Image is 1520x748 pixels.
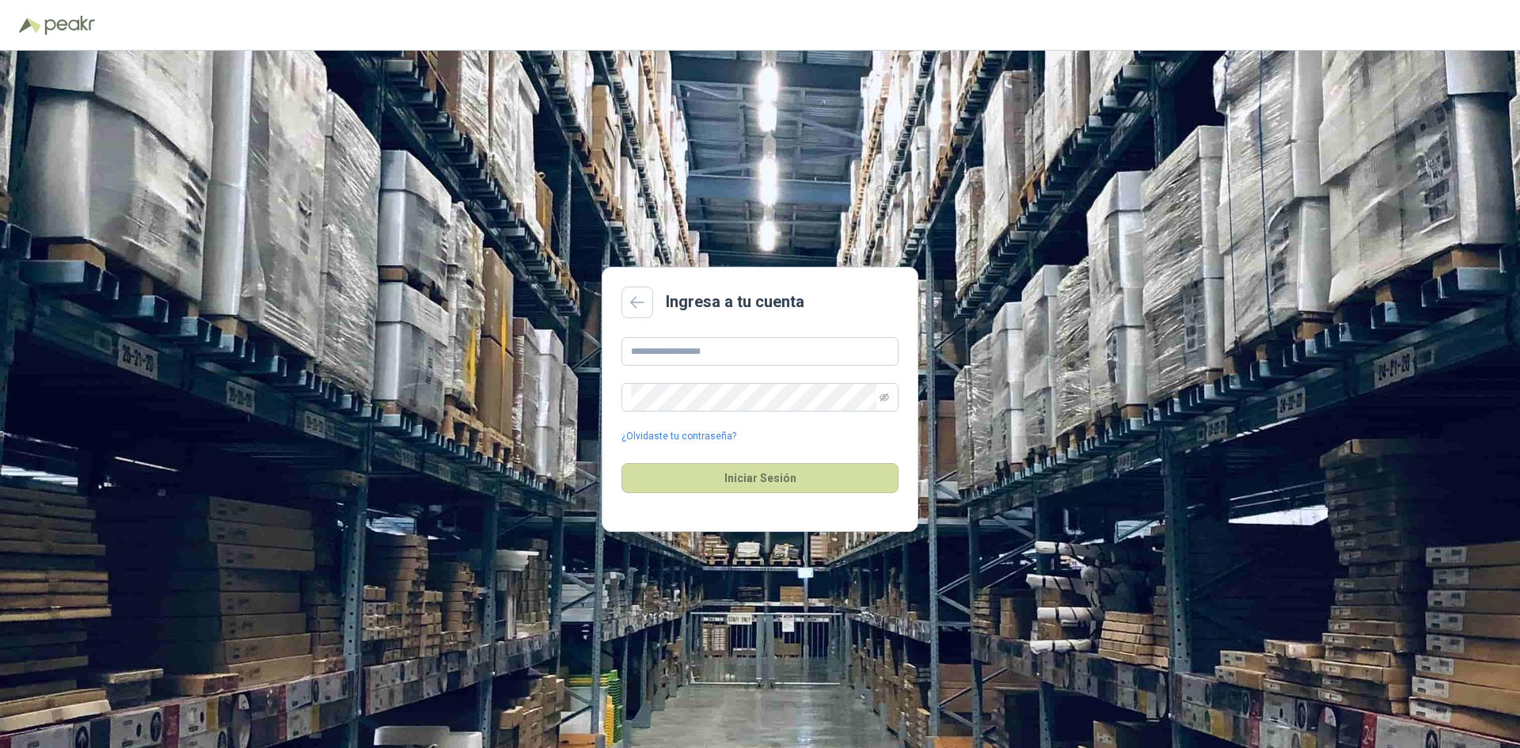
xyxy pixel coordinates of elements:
h2: Ingresa a tu cuenta [666,290,804,314]
img: Peakr [44,16,95,35]
span: eye-invisible [880,393,889,402]
a: ¿Olvidaste tu contraseña? [621,429,736,444]
img: Logo [19,17,41,33]
button: Iniciar Sesión [621,463,899,493]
